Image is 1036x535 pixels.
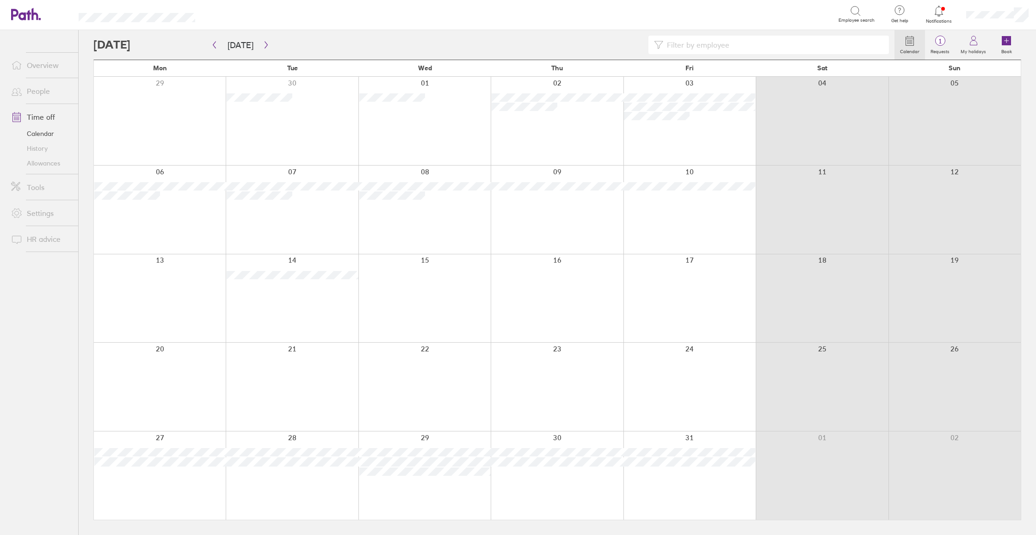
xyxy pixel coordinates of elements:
span: Get help [885,18,915,24]
span: Fri [685,64,694,72]
span: Mon [153,64,167,72]
a: Overview [4,56,78,74]
div: Search [220,10,244,18]
input: Filter by employee [663,36,883,54]
label: Book [996,46,1017,55]
a: HR advice [4,230,78,248]
a: Notifications [924,5,954,24]
label: My holidays [955,46,992,55]
span: Sun [949,64,961,72]
a: Time off [4,108,78,126]
span: Wed [418,64,432,72]
a: History [4,141,78,156]
a: Tools [4,178,78,197]
span: Employee search [839,18,875,23]
label: Requests [925,46,955,55]
a: People [4,82,78,100]
a: Calendar [4,126,78,141]
a: Calendar [894,30,925,60]
button: [DATE] [220,37,261,53]
span: Thu [551,64,563,72]
label: Calendar [894,46,925,55]
a: Allowances [4,156,78,171]
span: Tue [287,64,298,72]
span: Notifications [924,18,954,24]
a: 1Requests [925,30,955,60]
a: Book [992,30,1021,60]
span: 1 [925,37,955,45]
a: Settings [4,204,78,222]
span: Sat [817,64,827,72]
a: My holidays [955,30,992,60]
